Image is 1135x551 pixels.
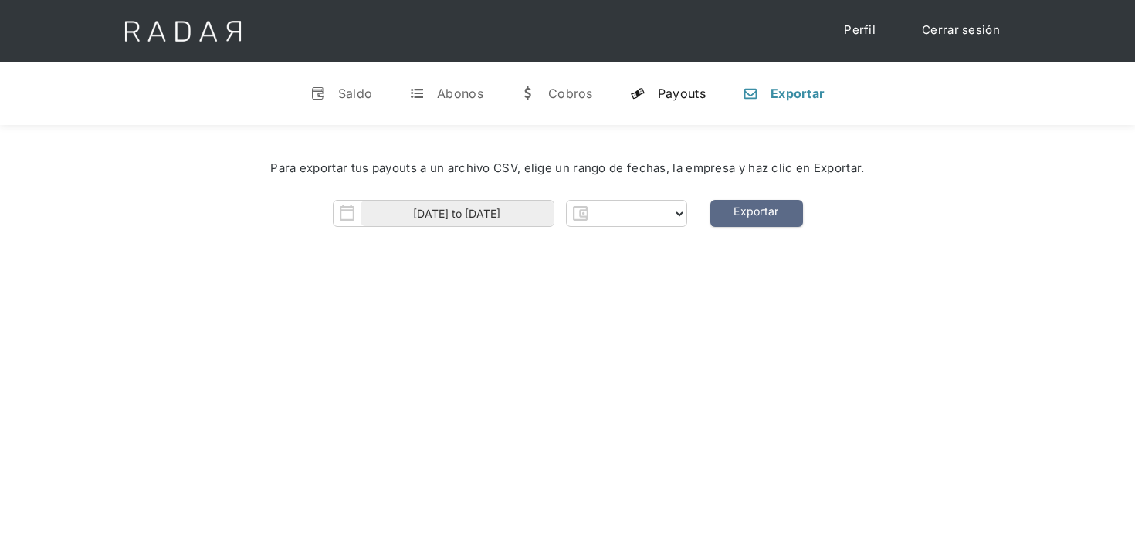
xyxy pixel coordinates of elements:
[548,86,593,101] div: Cobros
[658,86,706,101] div: Payouts
[409,86,425,101] div: t
[333,200,687,227] form: Form
[743,86,758,101] div: n
[338,86,373,101] div: Saldo
[906,15,1015,46] a: Cerrar sesión
[771,86,825,101] div: Exportar
[828,15,891,46] a: Perfil
[437,86,483,101] div: Abonos
[46,160,1089,177] div: Para exportar tus payouts a un archivo CSV, elige un rango de fechas, la empresa y haz clic en Ex...
[630,86,645,101] div: y
[520,86,536,101] div: w
[710,200,803,227] a: Exportar
[310,86,326,101] div: v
